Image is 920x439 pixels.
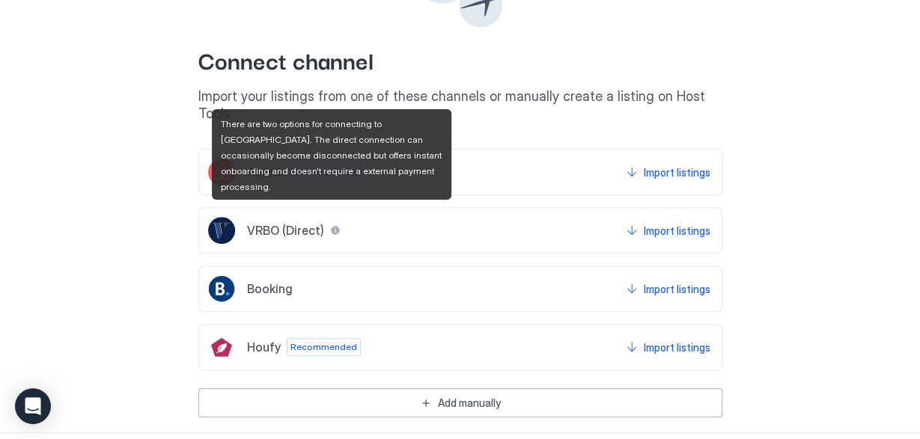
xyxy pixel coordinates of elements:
div: Import listings [644,340,710,355]
div: Import listings [644,223,710,239]
div: Add manually [438,395,501,411]
div: Open Intercom Messenger [15,388,51,424]
button: Import listings [624,217,713,244]
div: Import listings [644,165,710,180]
span: Recommended [290,340,357,354]
button: Import listings [624,159,713,185]
span: Booking [247,281,293,296]
span: Import your listings from one of these channels or manually create a listing on Host Tools [198,88,722,122]
span: Houfy [247,340,281,354]
span: Connect channel [198,43,722,76]
div: Import listings [644,281,710,297]
button: Add manually [198,388,722,417]
button: Import listings [624,275,713,302]
span: There are two options for connecting to [GEOGRAPHIC_DATA]. The direct connection can occasionally... [221,118,444,192]
span: VRBO (Direct) [247,223,324,238]
button: Import listings [624,334,713,360]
